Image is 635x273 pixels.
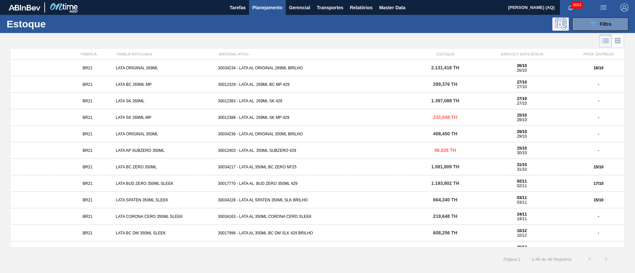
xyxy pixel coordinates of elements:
div: PRÓX. ENTREGA [573,52,624,56]
span: 30/10 [517,151,527,155]
strong: 15/10 [594,198,604,202]
span: 26/10 [517,68,527,73]
span: Planejamento [252,4,282,12]
span: 03/11 [517,200,527,205]
div: LATA SPATEN 350ML SLEEK [113,198,215,202]
h1: Estoque [7,20,106,28]
div: FAMÍLIA ROTULADA [114,52,216,56]
strong: 26/10 [517,63,527,68]
button: > [598,251,614,267]
div: 30017996 - LATA AL 350ML BC DM SLK 429 BRILHO [215,231,420,235]
strong: - [598,148,599,153]
span: 10/12 [517,233,527,238]
div: 30012388 - LATA AL. 269ML SK MP 429 [215,115,420,120]
div: LATA ORIGINAL 269ML [113,66,215,70]
span: BR21 [83,214,93,219]
span: BR21 [83,132,93,136]
span: Tarefas [230,4,246,12]
strong: 31/10 [517,162,527,167]
div: LATA BC ZERO 350ML [113,165,215,169]
strong: - [598,82,599,87]
span: Página : 1 [503,257,520,262]
div: 30012383 - LATA AL. 269ML SK 429 [215,99,420,103]
span: BR21 [83,181,93,186]
strong: 15/12 [517,245,527,250]
span: BR21 [83,165,93,169]
strong: 27/10 [517,96,527,101]
div: 30034236 - LATA AL ORIGINAL 350ML BRILHO [215,132,420,136]
span: 664,340 TH [433,197,457,202]
span: 219,648 TH [433,214,457,219]
span: Gerencial [289,4,310,12]
span: 28/10 [517,118,527,122]
span: BR21 [83,231,93,235]
div: 30012329 - LATA AL. 269ML BC MP 429 [215,82,420,87]
div: Visão em Cards [612,35,624,47]
div: LATA BC 269ML MP [113,82,215,87]
strong: 15/10 [594,165,604,169]
span: 653,520 TH [433,247,457,252]
span: Master Data [379,4,405,12]
strong: 15/10 [517,113,527,118]
span: 2.131,418 TH [431,65,459,70]
span: 1.193,802 TH [431,181,459,186]
span: 3653 [571,1,583,9]
span: 608,256 TH [433,230,457,235]
img: TNhmsLtSVTkK8tSr43FrP2fwEKptu5GPRR3wAAAABJRU5ErkJggg== [9,5,40,11]
span: 31/10 [517,167,527,172]
strong: 15/10 [517,146,527,151]
strong: 27/10 [517,80,527,85]
strong: 03/11 [517,195,527,200]
div: LATA AP SUBZERO 350ML [113,148,215,153]
strong: 10/12 [517,228,527,233]
span: BR21 [83,99,93,103]
div: 30012403 - LATA AL. 350ML SUBZERO 429 [215,148,420,153]
div: Visão em Lista [599,35,612,47]
strong: - [598,99,599,103]
div: DATA OUT SUFICIÊNCIA [471,52,573,56]
strong: 16/10 [594,66,604,70]
div: FÁBRICA [63,52,114,56]
div: LATA SK 269ML MP [113,115,215,120]
div: MATERIAL ATIVO [216,52,420,56]
strong: - [598,132,599,136]
img: Logout [620,4,628,12]
span: 27/10 [517,85,527,89]
span: BR21 [83,66,93,70]
span: 29/10 [517,134,527,139]
button: Filtro [572,17,628,31]
strong: 24/11 [517,212,527,217]
span: 1.397,088 TH [431,98,459,103]
span: BR21 [83,198,93,202]
span: Transportes [317,4,343,12]
img: userActions [599,4,607,12]
div: Pogramando: nenhum usuário selecionado [552,17,569,31]
span: BR21 [83,115,93,120]
button: Notificações [560,3,581,12]
strong: - [598,214,599,219]
strong: - [598,231,599,235]
span: 408,450 TH [433,131,457,136]
span: 1.081,809 TH [431,164,459,169]
strong: 02/11 [517,179,527,184]
span: 232,848 TH [433,115,457,120]
div: 30034163 - LATA AL 350ML CORONA CERO SLEEK [215,214,420,219]
div: ESTOQUE [420,52,471,56]
div: LATA BUD ZERO 350ML SLEEK [113,181,215,186]
div: LATA ORIGINAL 350ML [113,132,215,136]
span: Filtro [600,21,612,27]
span: 27/10 [517,101,527,106]
div: 30034228 - LATA AL SPATEN 350ML SLK BRILHO [215,198,420,202]
span: 98,028 TH [434,148,456,153]
span: BR21 [83,82,93,87]
div: 30017770 - LATA AL. BUD ZERO 350ML 429 [215,181,420,186]
span: Relatórios [350,4,372,12]
span: 02/11 [517,184,527,188]
div: 30034217 - LATA AL 350ML BC ZERO NF25 [215,165,420,169]
span: 24/11 [517,217,527,221]
div: LATA BC DM 350ML SLEEK [113,231,215,235]
strong: 17/10 [594,181,604,186]
strong: - [598,115,599,120]
span: 299,376 TH [433,82,457,87]
span: 1 - 46 de 46 Registros [530,257,571,262]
